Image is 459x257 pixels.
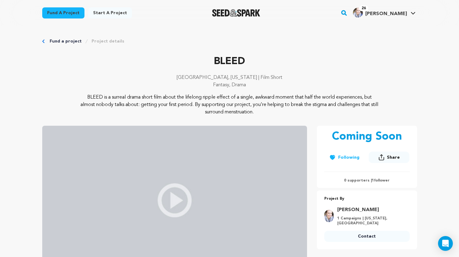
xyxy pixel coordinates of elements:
div: Breadcrumb [42,38,417,44]
div: Kelly K.'s Profile [353,8,407,18]
p: BLEED is a surreal drama short film about the lifelong ripple effect of a single, awkward moment ... [80,94,379,116]
p: Fantasy, Drama [42,81,417,89]
img: K.%20Krause_Headshot_003_COMPRESSED.jpg [353,8,363,18]
p: Project By [324,195,410,202]
span: Kelly K.'s Profile [352,6,417,19]
img: Seed&Spark Logo Dark Mode [212,9,260,17]
span: Share [387,154,400,161]
a: Fund a project [42,7,84,18]
button: Following [324,152,364,163]
p: 0 supporters | follower [324,178,410,183]
a: Project details [92,38,124,44]
span: 26 [359,5,368,11]
span: [PERSON_NAME] [365,11,407,16]
a: Seed&Spark Homepage [212,9,260,17]
p: Coming Soon [332,131,402,143]
span: 1 [372,179,374,182]
img: K.%20Krause_Headshot_003_COMPRESSED.jpg [324,210,334,222]
a: Contact [324,231,410,242]
div: Open Intercom Messenger [438,236,453,251]
p: [GEOGRAPHIC_DATA], [US_STATE] | Film Short [42,74,417,81]
span: Share [369,152,409,165]
a: Fund a project [50,38,82,44]
a: Goto Kelly Krause profile [337,206,406,214]
button: Share [369,152,409,163]
a: Start a project [88,7,132,18]
p: 1 Campaigns | [US_STATE], [GEOGRAPHIC_DATA] [337,216,406,226]
a: Kelly K.'s Profile [352,6,417,18]
p: BLEED [42,54,417,69]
